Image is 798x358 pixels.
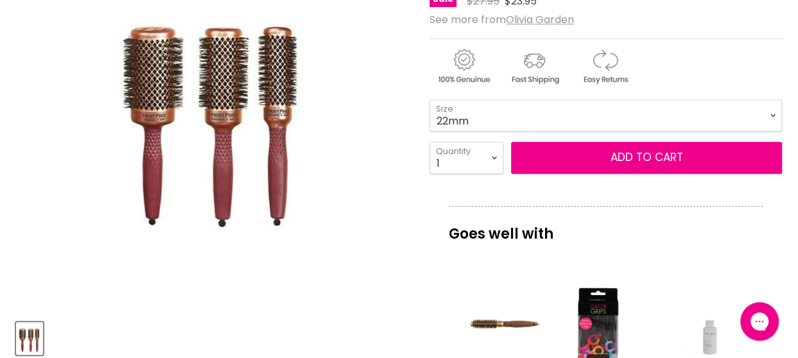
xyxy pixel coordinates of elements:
[571,47,639,86] img: returns.gif
[429,47,498,86] img: genuine.gif
[500,47,568,86] img: shipping.gif
[506,12,574,27] a: Olivia Garden
[429,12,574,27] span: See more from
[16,322,43,355] button: Olivia Garden Heat Pro Thermal Brush
[611,149,683,165] span: Add to cart
[429,142,503,174] select: Quantity
[449,206,763,248] p: Goes well with
[511,142,782,174] button: Add to cart
[17,323,42,354] img: Olivia Garden Heat Pro Thermal Brush
[734,298,785,345] iframe: Gorgias live chat messenger
[14,318,412,355] div: Product thumbnails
